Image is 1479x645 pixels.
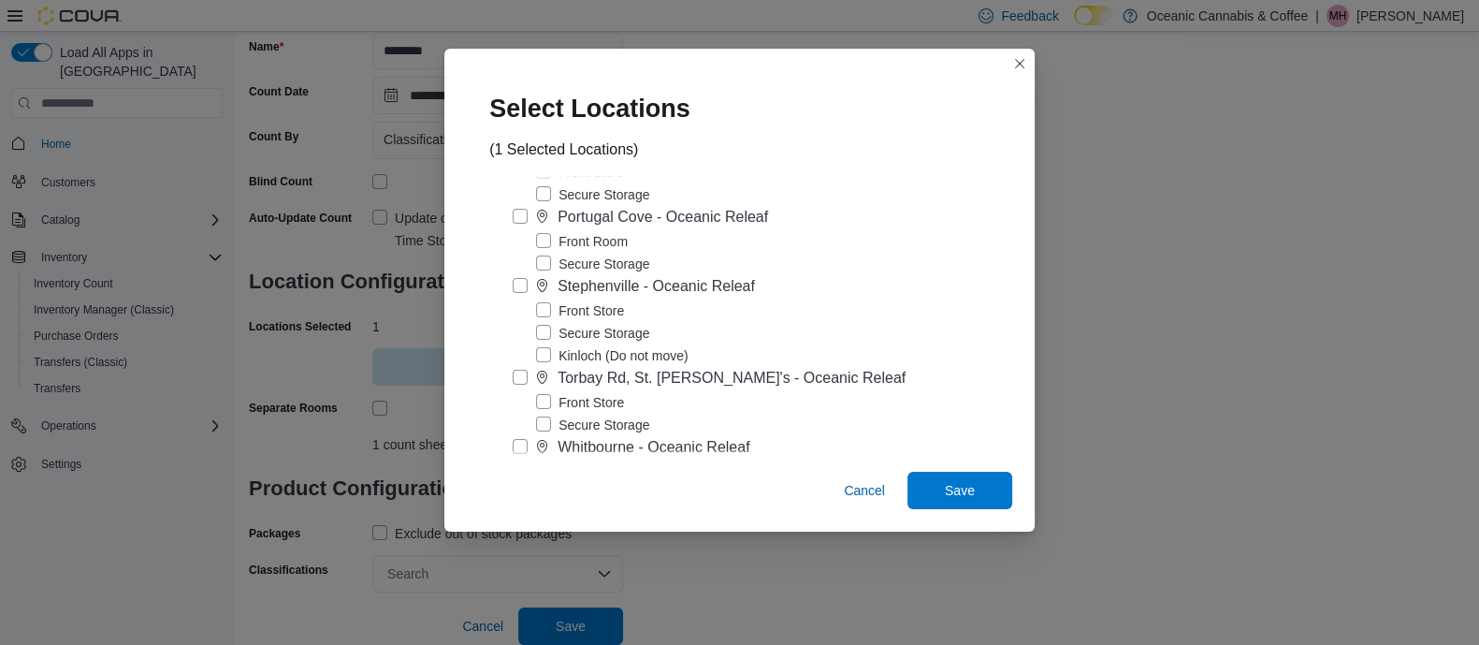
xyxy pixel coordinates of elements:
button: Cancel [836,472,892,509]
div: Stephenville - Oceanic Releaf [558,275,755,298]
span: Save [945,481,975,500]
span: Cancel [844,481,885,500]
label: Secure Storage [536,253,649,275]
button: Closes this modal window [1008,52,1031,75]
div: (1 Selected Locations) [489,139,638,161]
div: Select Locations [467,71,728,139]
label: Front Room [536,230,628,253]
label: Secure Storage [536,183,649,206]
div: Whitbourne - Oceanic Releaf [558,436,749,459]
button: Save [907,472,1012,509]
label: Secure Storage [536,414,649,436]
label: Front Store [536,300,624,322]
div: Portugal Cove - Oceanic Releaf [558,206,768,228]
div: Torbay Rd, St. [PERSON_NAME]'s - Oceanic Releaf [558,367,906,389]
label: Kinloch (Do not move) [536,344,689,367]
label: Secure Storage [536,322,649,344]
label: Front Store [536,391,624,414]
